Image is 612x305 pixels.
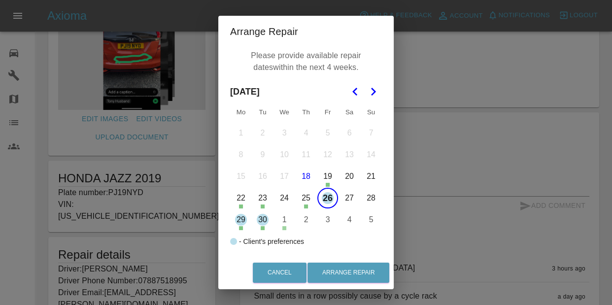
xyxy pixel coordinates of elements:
button: Wednesday, September 10th, 2025 [274,144,295,165]
button: Friday, October 3rd, 2025 [317,209,338,230]
button: Sunday, September 14th, 2025 [361,144,381,165]
button: Go to the Previous Month [346,83,364,101]
button: Wednesday, October 1st, 2025 [274,209,295,230]
th: Monday [230,102,252,122]
th: Friday [317,102,339,122]
button: Wednesday, September 24th, 2025 [274,188,295,208]
button: Today, Thursday, September 18th, 2025 [296,166,316,187]
button: Saturday, October 4th, 2025 [339,209,360,230]
button: Monday, September 22nd, 2025 [231,188,251,208]
th: Thursday [295,102,317,122]
button: Monday, September 15th, 2025 [231,166,251,187]
button: Tuesday, September 23rd, 2025 [252,188,273,208]
button: Go to the Next Month [364,83,382,101]
button: Cancel [253,263,306,283]
button: Arrange Repair [307,263,389,283]
button: Monday, September 8th, 2025 [231,144,251,165]
button: Wednesday, September 17th, 2025 [274,166,295,187]
button: Saturday, September 20th, 2025 [339,166,360,187]
span: [DATE] [230,81,260,102]
button: Sunday, September 7th, 2025 [361,123,381,143]
th: Sunday [360,102,382,122]
button: Sunday, October 5th, 2025 [361,209,381,230]
button: Friday, September 26th, 2025, selected [317,188,338,208]
button: Monday, September 1st, 2025 [231,123,251,143]
table: September 2025 [230,102,382,231]
button: Saturday, September 13th, 2025 [339,144,360,165]
button: Tuesday, September 9th, 2025 [252,144,273,165]
th: Wednesday [273,102,295,122]
button: Saturday, September 6th, 2025 [339,123,360,143]
button: Thursday, September 25th, 2025 [296,188,316,208]
p: Please provide available repair dates within the next 4 weeks. [235,47,377,76]
h2: Arrange Repair [218,16,394,47]
button: Friday, September 5th, 2025 [317,123,338,143]
button: Thursday, October 2nd, 2025 [296,209,316,230]
button: Thursday, September 11th, 2025 [296,144,316,165]
button: Friday, September 19th, 2025 [317,166,338,187]
button: Saturday, September 27th, 2025 [339,188,360,208]
div: - Client's preferences [239,236,304,247]
button: Thursday, September 4th, 2025 [296,123,316,143]
th: Tuesday [252,102,273,122]
button: Sunday, September 21st, 2025 [361,166,381,187]
button: Sunday, September 28th, 2025 [361,188,381,208]
button: Tuesday, September 16th, 2025 [252,166,273,187]
button: Tuesday, September 2nd, 2025 [252,123,273,143]
button: Monday, September 29th, 2025 [231,209,251,230]
th: Saturday [339,102,360,122]
button: Wednesday, September 3rd, 2025 [274,123,295,143]
button: Tuesday, September 30th, 2025 [252,209,273,230]
button: Friday, September 12th, 2025 [317,144,338,165]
